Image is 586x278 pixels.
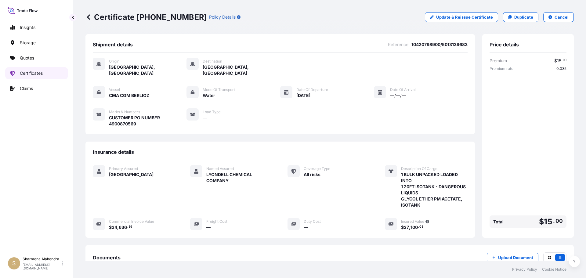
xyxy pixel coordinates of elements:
span: LYONDELL CHEMICAL COMPANY [206,171,273,184]
span: 15 [557,59,561,63]
span: . [562,59,562,61]
p: Insights [20,24,35,31]
span: Insurance details [93,149,134,155]
span: — [206,224,211,230]
span: 0.035 [556,66,566,71]
span: Commercial Invoice Value [109,219,154,224]
p: Policy Details [209,14,236,20]
span: Marks & Numbers [109,110,140,114]
span: [GEOGRAPHIC_DATA] [109,171,154,178]
span: 03 [419,226,423,228]
span: Primary Assured [109,166,138,171]
span: . [553,219,555,223]
p: Certificate [PHONE_NUMBER] [85,12,207,22]
span: Water [203,92,215,99]
span: Premium [490,58,507,64]
a: Cookie Notice [542,267,566,272]
span: Date of Departure [296,87,328,92]
a: Insights [5,21,68,34]
span: — [203,115,207,121]
span: Description Of Cargo [401,166,437,171]
a: Update & Reissue Certificate [425,12,498,22]
a: Certificates [5,67,68,79]
p: Cancel [555,14,569,20]
p: Sharmena Alahendra [23,257,60,262]
span: Reference : [388,42,410,48]
span: 10420798900/5013139683 [411,42,468,48]
span: Load Type [203,110,221,114]
span: $ [554,59,557,63]
span: Total [493,219,504,225]
p: Duplicate [514,14,533,20]
span: Freight Cost [206,219,227,224]
span: Documents [93,255,121,261]
button: Cancel [543,12,574,22]
span: 00 [555,219,563,223]
span: Price details [490,42,519,48]
span: , [117,225,119,229]
span: Premium rate [490,66,513,71]
a: Quotes [5,52,68,64]
span: — [304,224,308,230]
button: Upload Document [487,253,538,262]
span: CMA CGM BERLIOZ [109,92,149,99]
span: 24 [112,225,117,229]
span: Destination [203,59,222,64]
a: Storage [5,37,68,49]
span: Insured Value [401,219,424,224]
p: Update & Reissue Certificate [436,14,493,20]
span: 27 [404,225,409,229]
p: Upload Document [498,255,533,261]
span: Mode of Transport [203,87,235,92]
p: Quotes [20,55,34,61]
span: . [127,226,128,228]
span: Vessel [109,87,120,92]
span: . [418,226,419,228]
span: 00 [563,59,566,61]
span: [GEOGRAPHIC_DATA], [GEOGRAPHIC_DATA] [203,64,280,76]
span: S [12,260,16,266]
span: Duty Cost [304,219,321,224]
span: 39 [128,226,132,228]
span: —/—/— [390,92,406,99]
a: Claims [5,82,68,95]
span: Named Assured [206,166,234,171]
span: 100 [411,225,418,229]
span: 15 [544,218,552,226]
span: 636 [119,225,127,229]
span: $ [401,225,404,229]
p: Storage [20,40,36,46]
span: [GEOGRAPHIC_DATA], [GEOGRAPHIC_DATA] [109,64,186,76]
span: , [409,225,411,229]
p: Certificates [20,70,43,76]
span: Coverage Type [304,166,330,171]
p: Claims [20,85,33,92]
span: Origin [109,59,119,64]
span: Date of Arrival [390,87,416,92]
span: $ [109,225,112,229]
span: CUSTOMER PO NUMBER 4900870569 [109,115,186,127]
span: All risks [304,171,320,178]
p: [EMAIL_ADDRESS][DOMAIN_NAME] [23,263,60,270]
span: Shipment details [93,42,133,48]
a: Privacy Policy [512,267,537,272]
span: [DATE] [296,92,310,99]
a: Duplicate [503,12,538,22]
span: $ [539,218,544,226]
span: 1 BULK UNPACKED LOADED INTO 1 20FT ISOTANK - DANGEROUS LIQUIDS GLYCOL ETHER PM ACETATE, ISOTANK [401,171,468,208]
